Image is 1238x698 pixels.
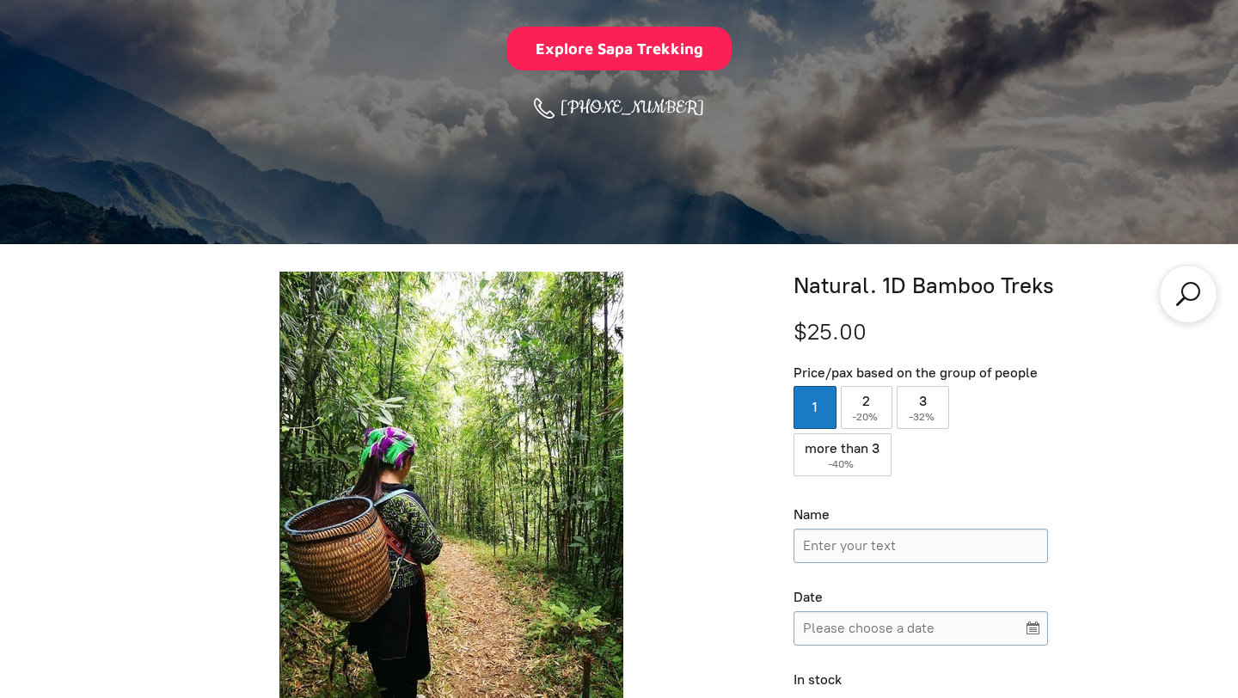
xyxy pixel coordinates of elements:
[852,411,880,423] span: -20%
[828,458,856,470] span: -40%
[794,529,1048,563] input: Name
[794,318,867,346] span: $25.00
[794,671,842,688] span: In stock
[897,386,949,429] label: 3
[794,506,1048,524] div: Name
[794,364,1048,383] div: Price/pax based on the group of people
[794,433,892,476] label: more than 3
[841,386,893,429] label: 2
[794,611,1048,646] input: Please choose a date
[794,589,1048,607] div: Date
[506,27,732,70] button: Explore Sapa Trekking
[909,411,937,423] span: -32%
[1173,279,1204,309] a: Search products
[794,272,1100,301] h1: Natural. 1D Bamboo Treks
